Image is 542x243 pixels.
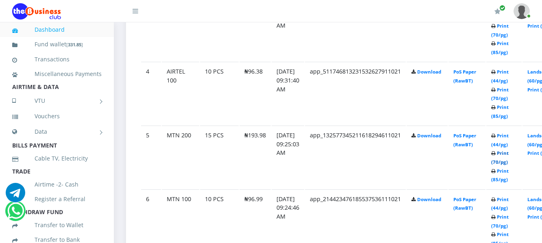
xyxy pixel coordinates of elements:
[12,121,102,142] a: Data
[514,3,530,19] img: User
[12,3,61,20] img: Logo
[162,126,199,189] td: MTN 200
[12,190,102,208] a: Register a Referral
[141,62,161,125] td: 4
[494,8,501,15] i: Renew/Upgrade Subscription
[6,189,25,202] a: Chat for support
[239,126,271,189] td: ₦193.98
[12,107,102,126] a: Vouchers
[491,69,509,84] a: Print (44/pg)
[417,69,441,75] a: Download
[200,126,239,189] td: 15 PCS
[12,175,102,194] a: Airtime -2- Cash
[200,62,239,125] td: 10 PCS
[68,41,81,48] b: 331.85
[272,126,304,189] td: [DATE] 09:25:03 AM
[239,62,271,125] td: ₦96.38
[491,132,509,148] a: Print (44/pg)
[305,62,406,125] td: app_511746813231532627911021
[491,23,509,38] a: Print (70/pg)
[491,87,509,102] a: Print (70/pg)
[7,207,24,221] a: Chat for support
[491,104,509,119] a: Print (85/pg)
[491,150,509,165] a: Print (70/pg)
[491,214,509,229] a: Print (70/pg)
[453,196,476,211] a: PoS Paper (RawBT)
[12,20,102,39] a: Dashboard
[491,40,509,55] a: Print (85/pg)
[141,126,161,189] td: 5
[417,196,441,202] a: Download
[12,35,102,54] a: Fund wallet[331.85]
[499,5,505,11] span: Renew/Upgrade Subscription
[12,91,102,111] a: VTU
[272,62,304,125] td: [DATE] 09:31:40 AM
[491,196,509,211] a: Print (44/pg)
[12,65,102,83] a: Miscellaneous Payments
[162,62,199,125] td: AIRTEL 100
[417,132,441,139] a: Download
[66,41,83,48] small: [ ]
[453,132,476,148] a: PoS Paper (RawBT)
[12,50,102,69] a: Transactions
[12,216,102,234] a: Transfer to Wallet
[305,126,406,189] td: app_132577345211618294611021
[491,168,509,183] a: Print (85/pg)
[12,149,102,168] a: Cable TV, Electricity
[453,69,476,84] a: PoS Paper (RawBT)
